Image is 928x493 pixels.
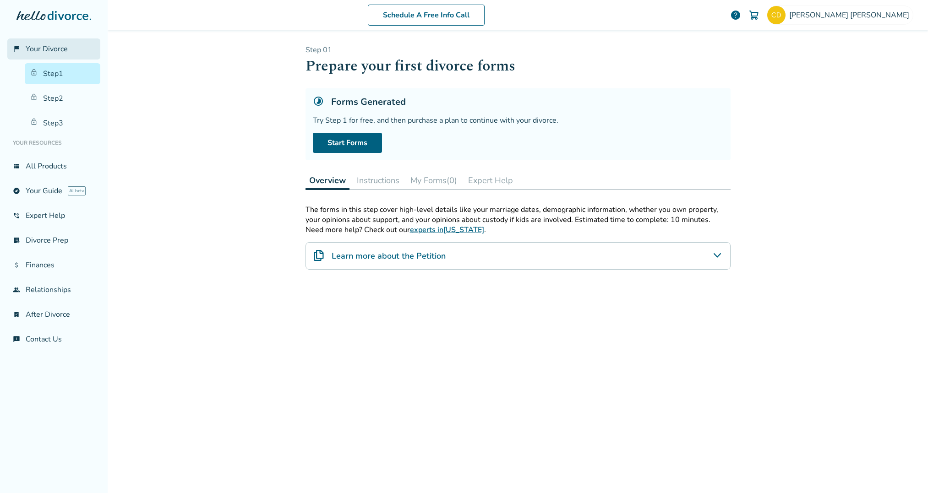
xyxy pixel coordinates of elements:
img: Learn more about the Petition [313,250,324,261]
span: Your Divorce [26,44,68,54]
a: help [730,10,741,21]
a: exploreYour GuideAI beta [7,180,100,201]
span: explore [13,187,20,195]
span: [PERSON_NAME] [PERSON_NAME] [789,10,913,20]
button: My Forms(0) [407,171,461,190]
p: Need more help? Check out our . [306,225,731,235]
button: Expert Help [464,171,517,190]
a: chat_infoContact Us [7,329,100,350]
div: Try Step 1 for free, and then purchase a plan to continue with your divorce. [313,115,723,125]
span: AI beta [68,186,86,195]
button: Overview [306,171,349,190]
a: bookmark_checkAfter Divorce [7,304,100,325]
a: Step2 [25,88,100,109]
span: group [13,286,20,293]
span: bookmark_check [13,311,20,318]
a: attach_moneyFinances [7,255,100,276]
li: Your Resources [7,134,100,152]
a: flag_2Your Divorce [7,38,100,60]
h1: Prepare your first divorce forms [306,55,731,77]
img: Cart [748,10,759,21]
a: Schedule A Free Info Call [368,5,485,26]
a: groupRelationships [7,279,100,300]
img: charbrown107@gmail.com [767,6,786,24]
span: view_list [13,163,20,170]
button: Instructions [353,171,403,190]
a: list_alt_checkDivorce Prep [7,230,100,251]
a: Step3 [25,113,100,134]
a: view_listAll Products [7,156,100,177]
a: Start Forms [313,133,382,153]
p: The forms in this step cover high-level details like your marriage dates, demographic information... [306,205,731,225]
a: experts in[US_STATE] [410,225,484,235]
span: flag_2 [13,45,20,53]
span: chat_info [13,336,20,343]
a: Step1 [25,63,100,84]
iframe: Chat Widget [882,449,928,493]
span: phone_in_talk [13,212,20,219]
h5: Forms Generated [331,96,406,108]
span: list_alt_check [13,237,20,244]
h4: Learn more about the Petition [332,250,446,262]
a: phone_in_talkExpert Help [7,205,100,226]
span: attach_money [13,261,20,269]
div: Learn more about the Petition [306,242,731,270]
p: Step 0 1 [306,45,731,55]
